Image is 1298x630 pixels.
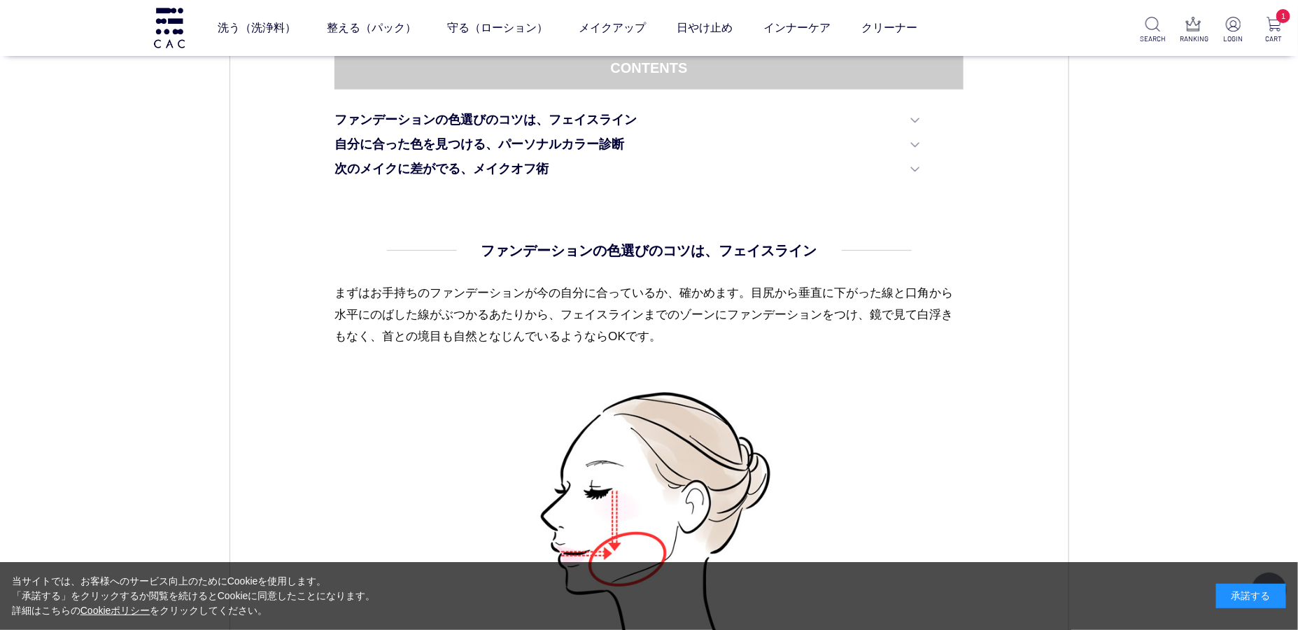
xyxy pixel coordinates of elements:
p: CART [1261,34,1287,44]
p: RANKING [1180,34,1206,44]
a: 自分に合った色を見つける、パーソナルカラー診断 [334,135,919,154]
a: 1 CART [1261,17,1287,44]
p: まずはお手持ちのファンデーションが今の自分に合っているか、確かめます。目尻から垂直に下がった線と口角から水平にのばした線がぶつかるあたりから、フェイスラインまでのゾーンにファンデーションをつけ、... [334,282,964,370]
a: 守る（ローション） [448,8,549,48]
a: SEARCH [1140,17,1166,44]
div: 承諾する [1216,584,1286,608]
a: Cookieポリシー [80,605,150,616]
a: 洗う（洗浄料） [218,8,297,48]
img: logo [152,8,187,48]
p: SEARCH [1140,34,1166,44]
a: 次のメイクに差がでる、メイクオフ術 [334,160,919,178]
a: LOGIN [1220,17,1246,44]
p: LOGIN [1220,34,1246,44]
h4: ファンデーションの色選びのコツは、フェイスライン [481,240,817,261]
div: 当サイトでは、お客様へのサービス向上のためにCookieを使用します。 「承諾する」をクリックするか閲覧を続けるとCookieに同意したことになります。 詳細はこちらの をクリックしてください。 [12,574,376,618]
a: メイクアップ [579,8,647,48]
a: 整える（パック） [327,8,417,48]
a: ファンデーションの色選びのコツは、フェイスライン [334,111,919,129]
a: クリーナー [862,8,918,48]
a: RANKING [1180,17,1206,44]
a: 日やけ止め [677,8,733,48]
span: 1 [1276,9,1290,23]
a: インナーケア [764,8,831,48]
